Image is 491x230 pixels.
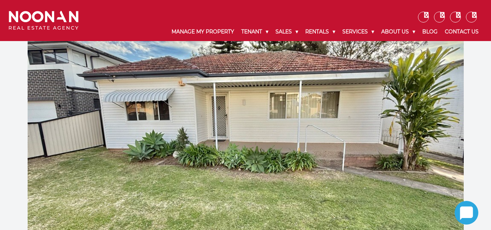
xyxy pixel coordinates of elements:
[378,23,419,41] a: About Us
[168,23,238,41] a: Manage My Property
[9,11,79,30] img: Noonan Real Estate Agency
[441,23,482,41] a: Contact Us
[339,23,378,41] a: Services
[272,23,302,41] a: Sales
[302,23,339,41] a: Rentals
[419,23,441,41] a: Blog
[238,23,272,41] a: Tenant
